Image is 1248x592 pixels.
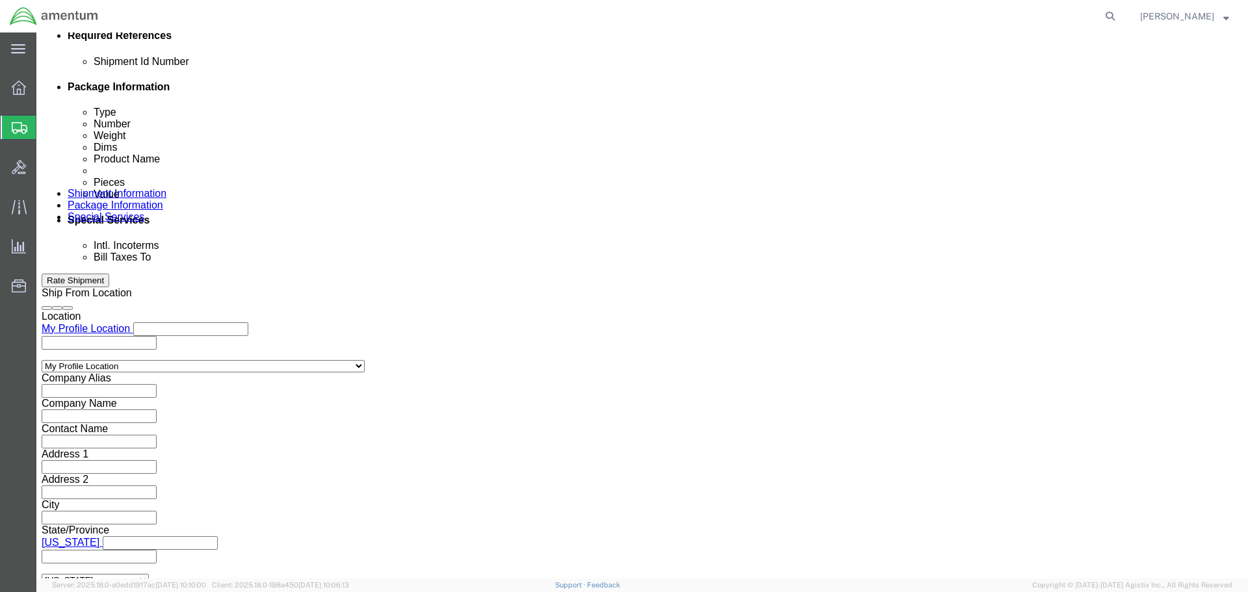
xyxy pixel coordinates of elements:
button: [PERSON_NAME] [1139,8,1230,24]
span: Server: 2025.18.0-a0edd1917ac [52,581,206,589]
span: [DATE] 10:06:13 [298,581,349,589]
span: Client: 2025.18.0-198a450 [212,581,349,589]
span: Ernesto Garcia [1140,9,1214,23]
span: Copyright © [DATE]-[DATE] Agistix Inc., All Rights Reserved [1032,580,1232,591]
a: Support [555,581,588,589]
img: logo [9,6,99,26]
span: [DATE] 10:10:00 [155,581,206,589]
iframe: FS Legacy Container [36,32,1248,578]
a: Feedback [587,581,620,589]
